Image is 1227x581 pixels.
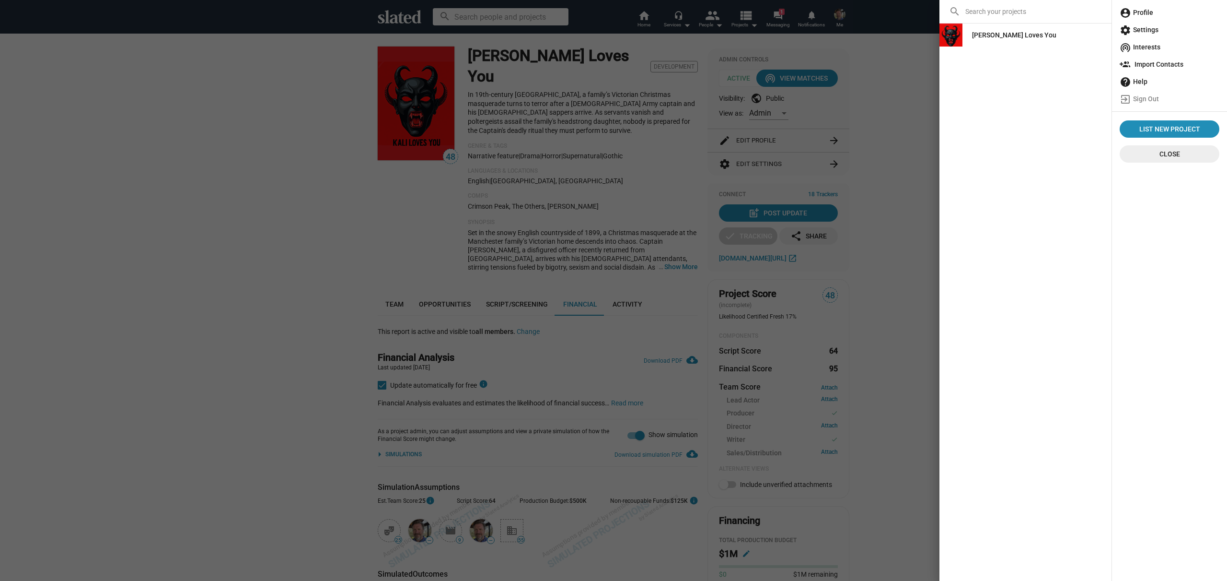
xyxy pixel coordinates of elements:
a: [PERSON_NAME] Loves You [964,26,1064,44]
mat-icon: settings [1120,24,1131,36]
a: List New Project [1120,120,1219,138]
span: Import Contacts [1120,56,1219,73]
mat-icon: account_circle [1120,7,1131,19]
button: Close [1120,145,1219,163]
mat-icon: exit_to_app [1120,94,1131,105]
mat-icon: search [949,6,961,17]
span: Interests [1120,38,1219,56]
span: List New Project [1123,120,1215,138]
span: Help [1120,73,1219,90]
span: Profile [1120,4,1219,21]
div: [PERSON_NAME] Loves You [972,26,1056,44]
a: Profile [1116,4,1223,21]
a: Sign Out [1116,90,1223,107]
a: Help [1116,73,1223,90]
a: Interests [1116,38,1223,56]
span: Sign Out [1120,90,1219,107]
span: Settings [1120,21,1219,38]
mat-icon: help [1120,76,1131,88]
mat-icon: wifi_tethering [1120,42,1131,53]
a: Settings [1116,21,1223,38]
span: Close [1127,145,1212,163]
a: Import Contacts [1116,56,1223,73]
img: Kali Loves You [939,24,962,47]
